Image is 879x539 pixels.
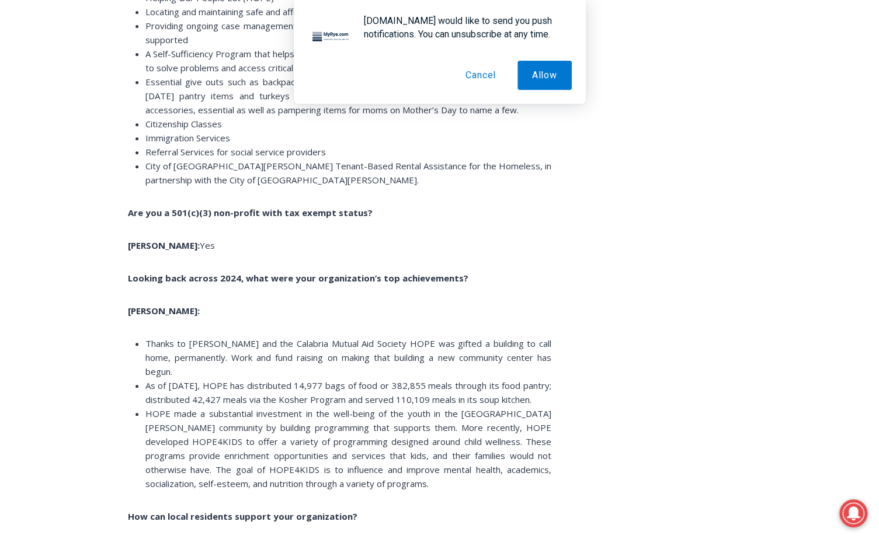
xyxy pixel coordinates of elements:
div: "the precise, almost orchestrated movements of cutting and assembling sushi and [PERSON_NAME] mak... [120,73,166,140]
span: As of [DATE], HOPE has distributed 14,977 bags of food or 382,855 meals through its food pantry; ... [145,380,551,405]
span: Referral Services for social service providers [145,146,326,158]
b: How can local residents support your organization? [128,510,357,522]
span: Open Tues. - Sun. [PHONE_NUMBER] [4,120,114,165]
a: Intern @ [DOMAIN_NAME] [281,113,566,145]
span: Intern @ [DOMAIN_NAME] [305,116,541,142]
div: "[PERSON_NAME] and I covered the [DATE] Parade, which was a really eye opening experience as I ha... [295,1,552,113]
b: Are you a 501(c)(3) non-profit with tax exempt status? [128,207,373,218]
span: City of [GEOGRAPHIC_DATA][PERSON_NAME] Tenant-Based Rental Assistance for the Homeless, in partne... [145,160,551,186]
span: HOPE made a substantial investment in the well-being of the youth in the [GEOGRAPHIC_DATA][PERSON... [145,408,551,489]
button: Allow [517,61,572,90]
a: Open Tues. - Sun. [PHONE_NUMBER] [1,117,117,145]
b: [PERSON_NAME]: [128,239,200,251]
span: Thanks to [PERSON_NAME] and the Calabria Mutual Aid Society HOPE was gifted a building to call ho... [145,338,551,377]
span: Immigration Services [145,132,230,144]
b: Looking back across 2024, what were your organization’s top achievements? [128,272,468,284]
span: Yes [200,239,215,251]
button: Cancel [451,61,510,90]
div: [DOMAIN_NAME] would like to send you push notifications. You can unsubscribe at any time. [355,14,572,41]
span: Citizenship Classes [145,118,222,130]
img: notification icon [308,14,355,61]
b: [PERSON_NAME]: [128,305,200,317]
